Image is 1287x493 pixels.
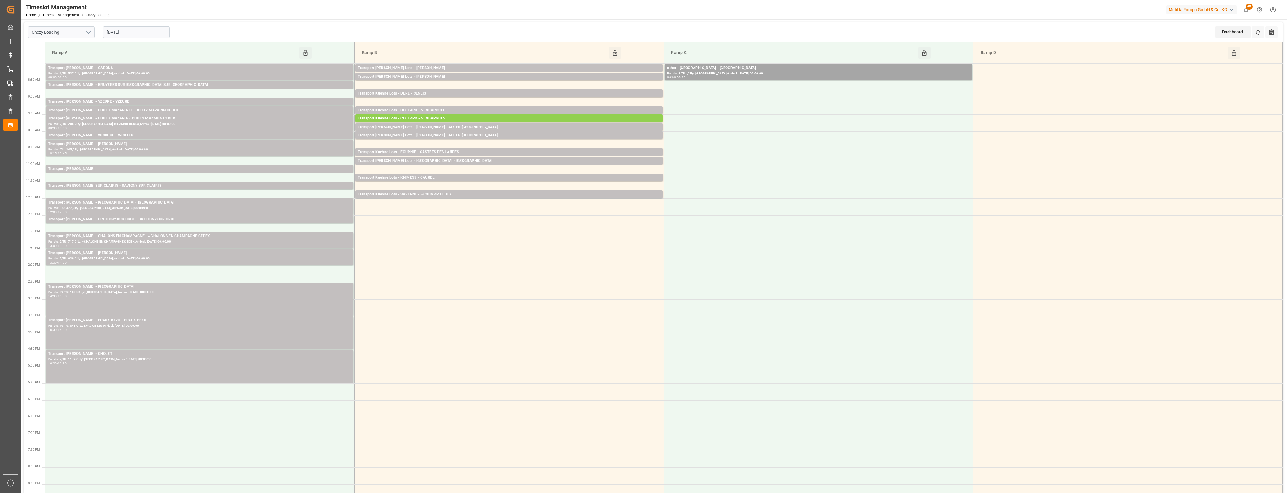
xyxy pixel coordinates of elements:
span: 2:00 PM [28,263,40,266]
div: Pallets: ,TU: 132,City: [GEOGRAPHIC_DATA],Arrival: [DATE] 00:00:00 [48,88,351,93]
span: 11:30 AM [26,179,40,182]
div: 13:00 [48,244,57,247]
div: Ramp A [50,47,299,59]
span: 6:00 PM [28,398,40,401]
div: Transport Kuehne Lots - COLLARD - VENDARGUES [358,116,660,122]
div: Pallets: 31,TU: 512,City: CARQUEFOU,Arrival: [DATE] 00:00:00 [358,71,660,76]
span: 3:30 PM [28,313,40,317]
div: - [57,152,58,155]
div: 08:00 [667,76,676,79]
div: 16:30 [58,328,67,331]
div: - [57,295,58,298]
div: Pallets: 1,TU: 174,City: [GEOGRAPHIC_DATA],Arrival: [DATE] 00:00:00 [358,164,660,169]
span: 7:30 PM [28,448,40,451]
div: 12:00 [48,211,57,213]
div: 17:30 [58,362,67,365]
button: Help Center [1253,3,1266,17]
span: 10:30 AM [26,145,40,149]
div: - [57,261,58,264]
div: Pallets: 1,TU: ,City: CASTETS DES [PERSON_NAME],Arrival: [DATE] 00:00:00 [358,155,660,160]
div: Pallets: ,TU: 73,City: [GEOGRAPHIC_DATA],Arrival: [DATE] 00:00:00 [48,222,351,228]
span: 7:00 PM [28,431,40,434]
div: 13:30 [58,244,67,247]
div: - [676,76,677,79]
input: DD-MM-YYYY [103,26,170,38]
span: 40 [1246,4,1253,10]
div: Transport [PERSON_NAME] - [GEOGRAPHIC_DATA] [48,284,351,290]
div: Pallets: ,TU: 377,City: [GEOGRAPHIC_DATA],Arrival: [DATE] 00:00:00 [48,206,351,211]
div: Transport [PERSON_NAME] - YZEURE - YZEURE [48,99,351,105]
div: Pallets: 39,TU: 1393,City: [GEOGRAPHIC_DATA],Arrival: [DATE] 00:00:00 [48,290,351,295]
div: Transport [PERSON_NAME] - WISSOUS - WISSOUS [48,132,351,138]
span: 3:00 PM [28,297,40,300]
div: Pallets: 1,TU: 537,City: [GEOGRAPHIC_DATA],Arrival: [DATE] 00:00:00 [48,71,351,76]
span: 4:00 PM [28,330,40,334]
div: Ramp D [978,47,1228,59]
div: Pallets: 3,TU: ,City: [GEOGRAPHIC_DATA],Arrival: [DATE] 00:00:00 [667,71,970,76]
span: 4:30 PM [28,347,40,350]
span: 11:00 AM [26,162,40,165]
div: Transport [PERSON_NAME] - [PERSON_NAME] [48,250,351,256]
div: Pallets: ,TU: 65,City: [GEOGRAPHIC_DATA],Arrival: [DATE] 00:00:00 [358,130,660,135]
div: - [57,362,58,365]
div: Pallets: ,TU: 127,City: [GEOGRAPHIC_DATA],Arrival: [DATE] 00:00:00 [48,172,351,177]
div: Pallets: ,TU: 20,City: [GEOGRAPHIC_DATA],Arrival: [DATE] 00:00:00 [358,138,660,144]
div: Transport [PERSON_NAME] - EPAUX BEZU - EPAUX BEZU [48,317,351,323]
div: Transport [PERSON_NAME] Lots - [PERSON_NAME] [358,65,660,71]
span: 9:30 AM [28,112,40,115]
div: - [57,211,58,213]
div: 16:30 [48,362,57,365]
div: - [57,244,58,247]
div: Pallets: ,TU: 245,City: [GEOGRAPHIC_DATA],Arrival: [DATE] 00:00:00 [48,147,351,152]
button: show 40 new notifications [1239,3,1253,17]
div: Transport [PERSON_NAME] - CHOLET [48,351,351,357]
div: Transport [PERSON_NAME] - GARONS [48,65,351,71]
div: Pallets: ,TU: 285,City: [GEOGRAPHIC_DATA],Arrival: [DATE] 00:00:00 [358,97,660,102]
div: Pallets: 16,TU: 848,City: EPAUX BEZU,Arrival: [DATE] 00:00:00 [48,323,351,328]
span: 10:00 AM [26,129,40,132]
span: 2:30 PM [28,280,40,283]
div: Pallets: 1,TU: ,City: CHILLY MAZARIN CEDEX,Arrival: [DATE] 00:00:00 [48,113,351,119]
div: Pallets: 2,TU: 208,City: [GEOGRAPHIC_DATA] MAZARIN CEDEX,Arrival: [DATE] 00:00:00 [48,122,351,127]
div: Transport [PERSON_NAME] - CHALONS EN CHAMPAGNE - ~CHALONS EN CHAMPAGNE CEDEX [48,233,351,239]
div: 10:15 [48,152,57,155]
span: 12:00 PM [26,196,40,199]
span: 5:00 PM [28,364,40,367]
span: 1:00 PM [28,229,40,233]
span: 8:30 AM [28,78,40,81]
div: other - [GEOGRAPHIC_DATA] - [GEOGRAPHIC_DATA] [667,65,970,71]
div: Transport [PERSON_NAME] SUR CLAIRIS - SAVIGNY SUR CLAIRIS [48,183,351,189]
div: 10:45 [58,152,67,155]
div: Transport [PERSON_NAME] - CHILLY MAZARIN - CHILLY MAZARIN CEDEX [48,116,351,122]
div: Pallets: 5,TU: 538,City: ~COLMAR CEDEX,Arrival: [DATE] 00:00:00 [358,198,660,203]
div: Dashboard [1215,26,1251,38]
div: Pallets: 2,TU: 717,City: ~CHALONS EN CHAMPAGNE CEDEX,Arrival: [DATE] 00:00:00 [48,239,351,244]
span: 8:00 PM [28,465,40,468]
div: - [57,76,58,79]
div: 15:30 [58,295,67,298]
div: Pallets: 1,TU: 244,City: [GEOGRAPHIC_DATA],Arrival: [DATE] 00:00:00 [358,181,660,186]
span: 9:00 AM [28,95,40,98]
div: 13:30 [48,261,57,264]
div: Transport Kuehne Lots - SAVERNE - ~COLMAR CEDEX [358,192,660,198]
div: Pallets: 17,TU: 544,City: [GEOGRAPHIC_DATA],Arrival: [DATE] 00:00:00 [358,122,660,127]
input: Type to search/select [28,26,95,38]
div: 10:00 [58,127,67,129]
div: 09:30 [48,127,57,129]
div: Transport [PERSON_NAME] Lots - [PERSON_NAME] - AIX EN [GEOGRAPHIC_DATA] [358,132,660,138]
div: Transport [PERSON_NAME] Lots - [PERSON_NAME] - AIX EN [GEOGRAPHIC_DATA] [358,124,660,130]
div: Pallets: 3,TU: 93,City: [GEOGRAPHIC_DATA],Arrival: [DATE] 00:00:00 [48,105,351,110]
div: Ramp B [359,47,609,59]
button: Melitta Europa GmbH & Co. KG [1166,4,1239,15]
div: Transport [PERSON_NAME] - [PERSON_NAME] [48,141,351,147]
div: Transport Kuehne Lots - DERE - SENLIS [358,91,660,97]
div: Ramp C [669,47,918,59]
div: - [57,127,58,129]
div: Transport [PERSON_NAME] - CHILLY MAZARIN C - CHILLY MAZARIN CEDEX [48,107,351,113]
span: 1:30 PM [28,246,40,250]
span: 6:30 PM [28,414,40,418]
span: 12:30 PM [26,213,40,216]
div: Transport Kuehne Lots - KN MESS - CAUREL [358,175,660,181]
div: Pallets: 16,TU: 192,City: [GEOGRAPHIC_DATA],Arrival: [DATE] 00:00:00 [358,113,660,119]
div: Pallets: 5,TU: 629,City: [GEOGRAPHIC_DATA],Arrival: [DATE] 00:00:00 [48,256,351,261]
